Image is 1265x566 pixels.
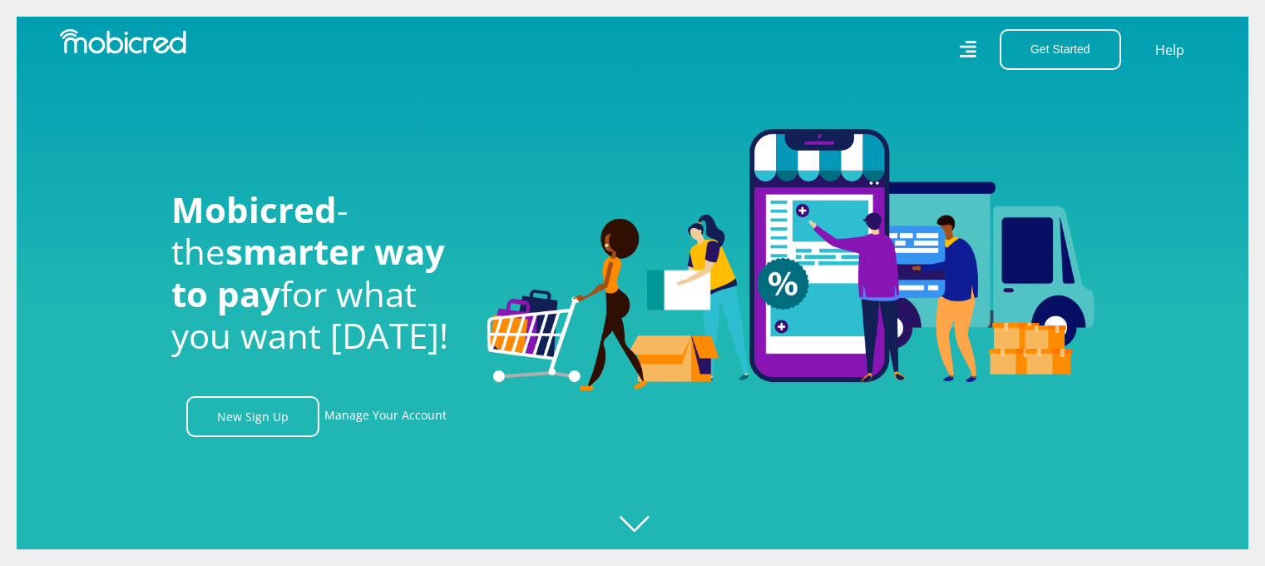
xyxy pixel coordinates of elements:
button: Get Started [1000,29,1121,70]
span: Mobicred [171,186,337,233]
img: Welcome to Mobicred [487,129,1095,392]
h1: - the for what you want [DATE]! [171,189,462,357]
a: New Sign Up [186,396,319,437]
span: smarter way to pay [171,227,445,316]
img: Mobicred [60,29,186,54]
a: Manage Your Account [324,396,447,437]
a: Help [1154,39,1185,61]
